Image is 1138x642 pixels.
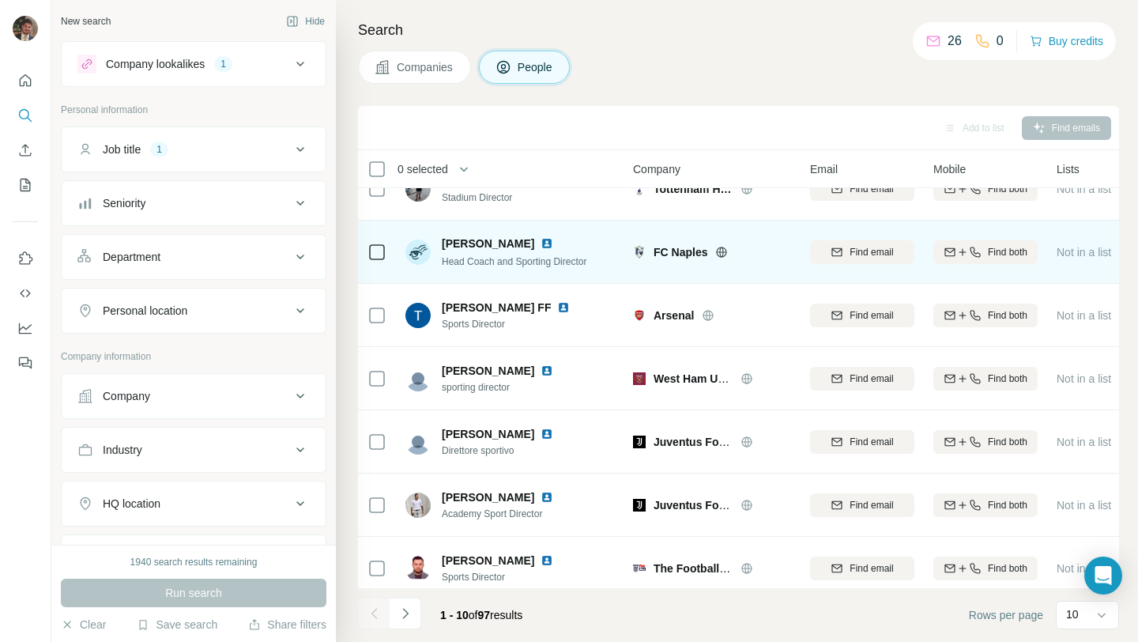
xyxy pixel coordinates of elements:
[390,598,421,629] button: Navigate to next page
[933,493,1038,517] button: Find both
[13,244,38,273] button: Use Surfe on LinkedIn
[405,429,431,455] img: Avatar
[654,372,818,385] span: West Ham United Football Club
[248,617,326,633] button: Share filters
[933,161,966,177] span: Mobile
[633,372,646,385] img: Logo of West Ham United Football Club
[933,177,1038,201] button: Find both
[633,161,680,177] span: Company
[633,183,646,195] img: Logo of Tottenham Hotspur
[13,279,38,308] button: Use Surfe API
[988,498,1027,512] span: Find both
[850,182,893,196] span: Find email
[130,555,258,569] div: 1940 search results remaining
[1066,606,1079,622] p: 10
[850,308,893,323] span: Find email
[988,435,1027,449] span: Find both
[62,377,326,415] button: Company
[654,562,785,575] span: The Football Association
[654,436,776,448] span: Juventus Football Club
[442,507,572,521] span: Academy Sport Director
[850,245,893,259] span: Find email
[405,493,431,518] img: Avatar
[398,161,448,177] span: 0 selected
[810,430,914,454] button: Find email
[541,237,553,250] img: LinkedIn logo
[13,66,38,95] button: Quick start
[405,556,431,581] img: Avatar
[442,256,586,267] span: Head Coach and Sporting Director
[106,56,205,72] div: Company lookalikes
[654,499,776,512] span: Juventus Football Club
[933,430,1038,454] button: Find both
[440,609,522,621] span: results
[103,142,141,157] div: Job title
[1057,499,1111,512] span: Not in a list
[442,553,534,568] span: [PERSON_NAME]
[62,45,326,83] button: Company lookalikes1
[103,388,150,404] div: Company
[518,59,554,75] span: People
[103,442,142,458] div: Industry
[933,304,1038,327] button: Find both
[988,245,1027,259] span: Find both
[933,367,1038,391] button: Find both
[214,57,232,71] div: 1
[13,349,38,377] button: Feedback
[442,380,572,395] span: sporting director
[810,557,914,580] button: Find email
[13,171,38,199] button: My lists
[61,14,111,28] div: New search
[654,181,733,197] span: Tottenham Hotspur
[1057,161,1080,177] span: Lists
[442,363,534,379] span: [PERSON_NAME]
[62,485,326,523] button: HQ location
[405,366,431,391] img: Avatar
[988,308,1027,323] span: Find both
[275,9,336,33] button: Hide
[997,32,1004,51] p: 0
[850,561,893,576] span: Find email
[1030,30,1103,52] button: Buy credits
[405,240,431,265] img: Avatar
[137,617,217,633] button: Save search
[1057,309,1111,322] span: Not in a list
[442,489,534,505] span: [PERSON_NAME]
[442,444,572,458] span: Direttore sportivo
[541,428,553,440] img: LinkedIn logo
[103,496,160,512] div: HQ location
[1084,557,1122,595] div: Open Intercom Messenger
[13,314,38,342] button: Dashboard
[541,491,553,504] img: LinkedIn logo
[1057,183,1111,195] span: Not in a list
[62,184,326,222] button: Seniority
[933,240,1038,264] button: Find both
[541,554,553,567] img: LinkedIn logo
[850,372,893,386] span: Find email
[62,538,326,576] button: Annual revenue ($)
[1057,372,1111,385] span: Not in a list
[654,308,694,323] span: Arsenal
[810,493,914,517] button: Find email
[61,103,326,117] p: Personal information
[61,617,106,633] button: Clear
[810,161,838,177] span: Email
[13,16,38,41] img: Avatar
[61,349,326,364] p: Company information
[358,19,1119,41] h4: Search
[469,609,478,621] span: of
[988,561,1027,576] span: Find both
[440,609,469,621] span: 1 - 10
[442,236,534,251] span: [PERSON_NAME]
[541,364,553,377] img: LinkedIn logo
[13,101,38,130] button: Search
[442,317,589,331] span: Sports Director
[850,498,893,512] span: Find email
[557,301,570,314] img: LinkedIn logo
[654,244,707,260] span: FC Naples
[62,130,326,168] button: Job title1
[810,304,914,327] button: Find email
[62,292,326,330] button: Personal location
[405,176,431,202] img: Avatar
[1057,562,1111,575] span: Not in a list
